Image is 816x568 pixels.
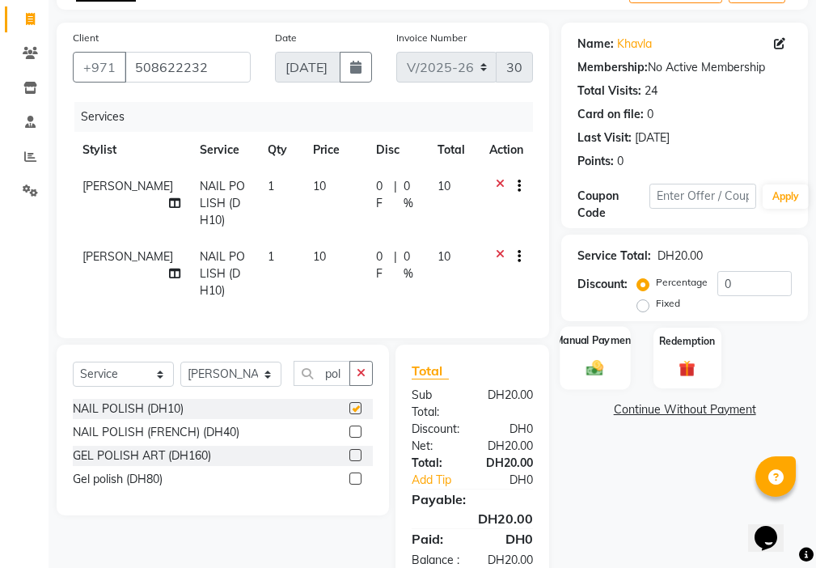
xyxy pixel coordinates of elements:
[555,333,636,348] label: Manual Payment
[125,52,251,83] input: Search by Name/Mobile/Email/Code
[577,36,614,53] div: Name:
[577,129,632,146] div: Last Visit:
[577,106,644,123] div: Card on file:
[617,153,624,170] div: 0
[366,132,428,168] th: Disc
[484,472,545,489] div: DH0
[656,275,708,290] label: Percentage
[635,129,670,146] div: [DATE]
[400,421,472,438] div: Discount:
[428,132,480,168] th: Total
[577,83,641,100] div: Total Visits:
[258,132,303,168] th: Qty
[438,249,450,264] span: 10
[313,249,326,264] span: 10
[577,59,792,76] div: No Active Membership
[472,455,545,472] div: DH20.00
[577,276,628,293] div: Discount:
[74,102,545,132] div: Services
[82,249,173,264] span: [PERSON_NAME]
[472,387,545,421] div: DH20.00
[396,31,467,45] label: Invoice Number
[577,59,648,76] div: Membership:
[577,188,649,222] div: Coupon Code
[617,36,652,53] a: Khavla
[400,455,472,472] div: Total:
[394,248,397,282] span: |
[472,421,545,438] div: DH0
[657,248,703,265] div: DH20.00
[268,179,274,193] span: 1
[73,447,211,464] div: GEL POLISH ART (DH160)
[412,362,449,379] span: Total
[577,153,614,170] div: Points:
[763,184,809,209] button: Apply
[577,248,651,265] div: Service Total:
[82,179,173,193] span: [PERSON_NAME]
[472,529,545,549] div: DH0
[472,438,545,455] div: DH20.00
[73,471,163,488] div: Gel polish (DH80)
[376,248,388,282] span: 0 F
[400,472,484,489] a: Add Tip
[294,361,350,386] input: Search or Scan
[645,83,657,100] div: 24
[656,296,680,311] label: Fixed
[674,358,700,379] img: _gift.svg
[394,178,397,212] span: |
[73,424,239,441] div: NAIL POLISH (FRENCH) (DH40)
[659,334,715,349] label: Redemption
[313,179,326,193] span: 10
[647,106,653,123] div: 0
[404,248,418,282] span: 0 %
[73,132,190,168] th: Stylist
[748,503,800,552] iframe: chat widget
[438,179,450,193] span: 10
[376,178,388,212] span: 0 F
[73,401,184,418] div: NAIL POLISH (DH10)
[73,31,99,45] label: Client
[200,179,245,227] span: NAIL POLISH (DH10)
[480,132,533,168] th: Action
[581,358,609,378] img: _cash.svg
[400,529,472,549] div: Paid:
[268,249,274,264] span: 1
[400,490,545,509] div: Payable:
[190,132,258,168] th: Service
[275,31,297,45] label: Date
[73,52,126,83] button: +971
[400,438,472,455] div: Net:
[564,401,805,418] a: Continue Without Payment
[400,387,472,421] div: Sub Total:
[303,132,366,168] th: Price
[404,178,418,212] span: 0 %
[649,184,756,209] input: Enter Offer / Coupon Code
[400,509,545,528] div: DH20.00
[200,249,245,298] span: NAIL POLISH (DH10)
